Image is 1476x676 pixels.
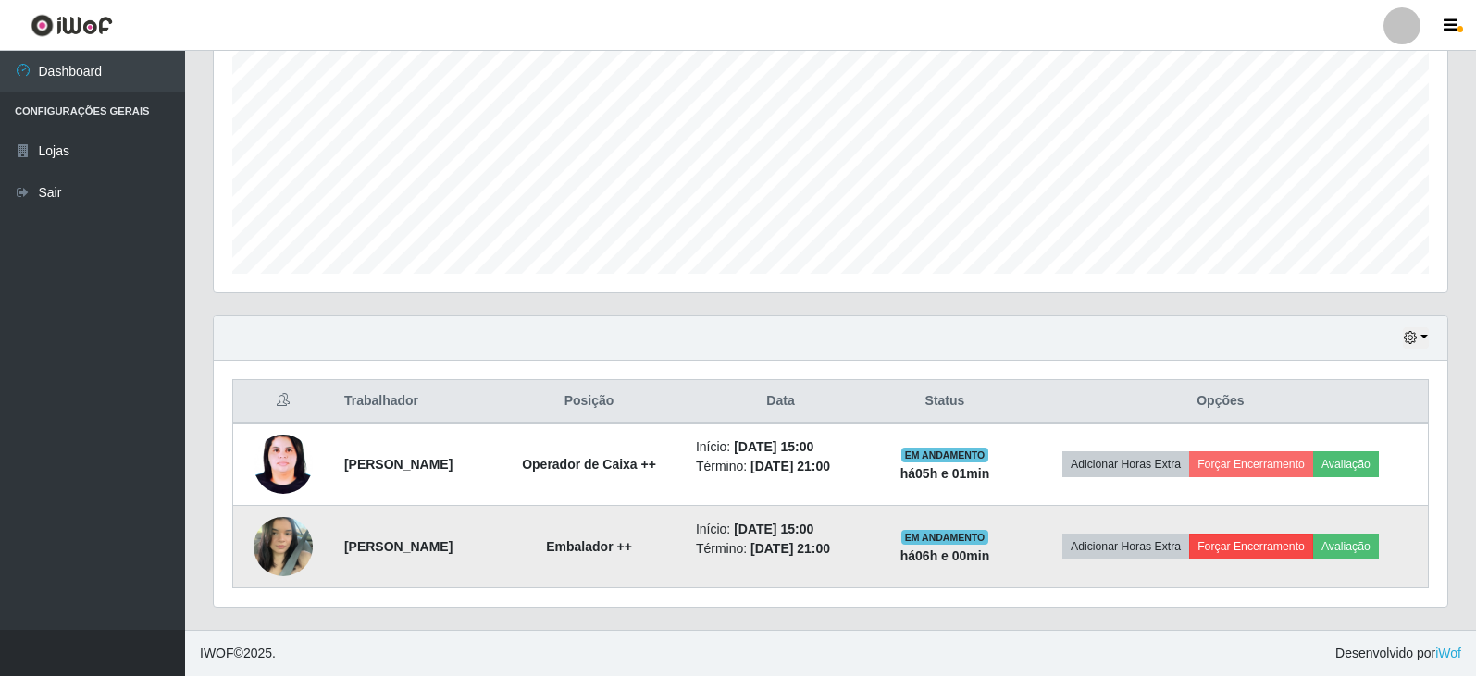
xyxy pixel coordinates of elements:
[876,380,1013,424] th: Status
[696,539,865,559] li: Término:
[734,439,813,454] time: [DATE] 15:00
[31,14,113,37] img: CoreUI Logo
[254,507,313,585] img: 1754999009306.jpeg
[1435,645,1461,660] a: iWof
[750,459,830,473] time: [DATE] 21:00
[685,380,876,424] th: Data
[1335,644,1461,663] span: Desenvolvido por
[493,380,685,424] th: Posição
[696,437,865,457] li: Início:
[1062,451,1189,477] button: Adicionar Horas Extra
[333,380,493,424] th: Trabalhador
[1189,451,1313,477] button: Forçar Encerramento
[1189,534,1313,559] button: Forçar Encerramento
[200,644,276,663] span: © 2025 .
[344,539,453,554] strong: [PERSON_NAME]
[546,539,632,554] strong: Embalador ++
[750,541,830,556] time: [DATE] 21:00
[1062,534,1189,559] button: Adicionar Horas Extra
[900,466,990,481] strong: há 05 h e 01 min
[696,457,865,476] li: Término:
[522,457,656,472] strong: Operador de Caixa ++
[696,520,865,539] li: Início:
[1013,380,1429,424] th: Opções
[1313,451,1379,477] button: Avaliação
[900,548,990,563] strong: há 06 h e 00 min
[734,522,813,536] time: [DATE] 15:00
[344,457,453,472] strong: [PERSON_NAME]
[901,448,989,462] span: EM ANDAMENTO
[254,424,313,504] img: 1757276866954.jpeg
[1313,534,1379,559] button: Avaliação
[200,645,234,660] span: IWOF
[901,530,989,545] span: EM ANDAMENTO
